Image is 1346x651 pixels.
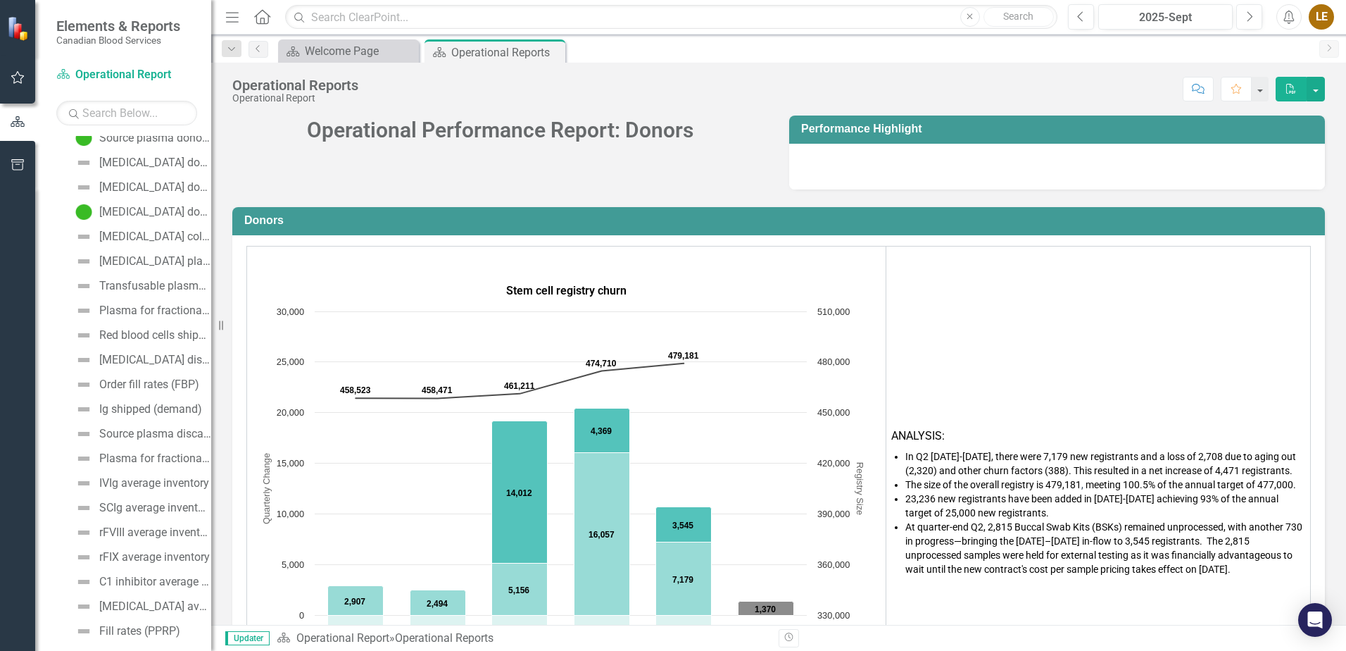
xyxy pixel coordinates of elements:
[72,250,211,273] a: [MEDICAL_DATA] platelet collections
[99,181,211,194] div: [MEDICAL_DATA] donor base churn (new, reinstated, lapsed)
[755,604,776,614] text: 1,370
[72,546,210,569] a: rFIX average inventory
[905,493,1278,519] span: 23,236 new registrants have been added in [DATE]-[DATE] achieving 93% of the annual target of 25,...
[75,475,92,492] img: Not Defined
[277,631,768,647] div: »
[1081,479,1083,490] span: ,
[282,559,304,570] text: 5,000
[75,573,92,590] img: Not Defined
[72,398,202,421] a: Ig shipped (demand)
[656,507,712,542] path: 2025/2026 Q2, 3,545. BSKs in progress.
[426,624,450,634] text: -2,561
[817,306,850,317] text: 510,000
[72,595,211,618] a: [MEDICAL_DATA] average inventory
[296,631,389,645] a: Operational Report
[1103,9,1228,26] div: 2025-Sept
[99,132,211,144] div: Source plasma donor frequency
[72,373,199,396] a: Order fill rates (FBP)
[277,306,304,317] text: 30,000
[801,123,1318,135] h3: Performance Highlight
[72,127,211,149] a: Source plasma donor frequency
[244,214,1318,227] h3: Donors
[72,571,211,593] a: C1 inhibitor average inventory
[282,42,415,60] a: Welcome Page
[99,255,211,268] div: [MEDICAL_DATA] platelet collections
[277,509,304,519] text: 10,000
[75,253,92,270] img: Not Defined
[307,118,693,142] span: Operational Performance Report: Donors
[590,624,614,634] text: -2,585
[817,407,850,418] text: 450,000
[72,620,180,643] a: Fill rates (PPRP)
[574,409,630,453] path: 2025/2026 Q1, 4,369. BSKs in progress.
[99,452,211,465] div: Plasma for fractionation (litres shipped)
[328,311,767,616] g: New registrants, series 2 of 5. Bar series with 6 bars. Y axis, Quarterly Change.
[99,502,211,514] div: SCIg average inventory
[99,526,211,539] div: rFVIII average inventory
[75,204,92,221] img: On Target
[99,625,180,638] div: Fill rates (PPRP)
[668,351,699,361] text: 479,181
[75,598,92,615] img: Not Defined
[99,477,209,490] div: IVIg average inventory
[1003,11,1033,22] span: Search
[99,329,211,342] div: Red blood cells shipped (demand)
[99,354,211,366] div: [MEDICAL_DATA] discard rate
[672,575,693,585] text: 7,179
[328,586,384,616] path: 2024/2025 Q2, 2,907. New registrants.
[504,381,535,391] text: 461,211
[56,67,197,83] a: Operational Report
[492,564,548,616] path: 2024/2025 Q4, 5,156. New registrants.
[72,176,211,199] a: [MEDICAL_DATA] donor base churn (new, reinstated, lapsed)
[75,228,92,245] img: Not Defined
[56,35,180,46] small: Canadian Blood Services
[75,623,92,640] img: Not Defined
[277,407,304,418] text: 20,000
[656,542,712,616] path: 2025/2026 Q2, 7,179. New registrants.
[75,376,92,393] img: Not Defined
[817,610,850,621] text: 330,000
[395,631,493,645] div: Operational Reports
[410,590,466,616] path: 2024/2025 Q3, 2,494. New registrants.
[225,631,270,645] span: Updater
[422,385,453,395] text: 458,471
[299,610,304,621] text: 0
[72,299,211,322] a: Plasma for fractionation (litres collected)
[492,421,548,564] path: 2024/2025 Q4, 14,012. BSKs in progress.
[75,500,92,516] img: Not Defined
[75,278,92,294] img: Not Defined
[99,576,211,588] div: C1 inhibitor average inventory
[591,426,612,436] text: 4,369
[72,201,211,223] a: [MEDICAL_DATA] donor frequency
[56,101,197,125] input: Search Below...
[305,42,415,60] div: Welcome Page
[574,453,630,616] path: 2025/2026 Q1, 16,057. New registrants.
[232,93,358,104] div: Operational Report
[1309,4,1334,30] div: LE
[75,179,92,196] img: Not Defined
[1298,603,1332,637] div: Open Intercom Messenger
[1098,4,1233,30] button: 2025-Sept
[72,324,211,347] a: Red blood cells shipped (demand)
[72,151,211,174] a: [MEDICAL_DATA] donor base (active donors)
[75,352,92,368] img: Not Defined
[983,7,1054,27] button: Search
[905,451,1296,476] span: In Q2 [DATE]-[DATE], there were 7,179 new registrants and a loss of 2,708 due to aging out (2,320...
[75,302,92,319] img: Not Defined
[905,521,1302,575] span: At quarter-end Q2, 2,815 Buccal Swab Kits (BSKs) remained unprocessed, with another 730 in progre...
[277,458,304,469] text: 15,000
[508,585,529,595] text: 5,156
[344,624,367,633] text: -2,434
[817,458,850,469] text: 420,000
[817,559,850,570] text: 360,000
[72,497,211,519] a: SCIg average inventory
[75,426,92,442] img: Not Defined
[99,206,211,218] div: [MEDICAL_DATA] donor frequency
[72,423,211,445] a: Source plasma discard rate
[356,602,793,616] g: Forecast new registrants, series 4 of 5. Bar series with 6 bars. Y axis, Quarterly Change.
[72,447,211,470] a: Plasma for fractionation (litres shipped)
[817,356,850,367] text: 480,000
[99,156,211,169] div: [MEDICAL_DATA] donor base (active donors)
[75,549,92,566] img: Not Defined
[75,401,92,418] img: Not Defined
